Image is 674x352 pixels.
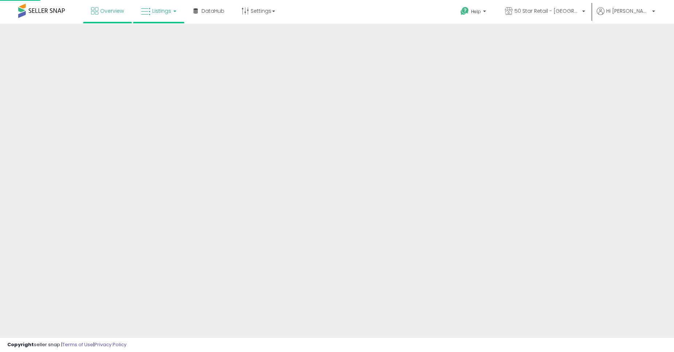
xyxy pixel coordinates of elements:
a: Help [455,1,493,24]
span: Help [471,8,481,15]
span: Overview [100,7,124,15]
span: 50 Star Retail - [GEOGRAPHIC_DATA] [514,7,580,15]
span: Hi [PERSON_NAME] [606,7,650,15]
span: Listings [152,7,171,15]
i: Get Help [460,7,469,16]
a: Hi [PERSON_NAME] [597,7,655,24]
span: DataHub [201,7,224,15]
